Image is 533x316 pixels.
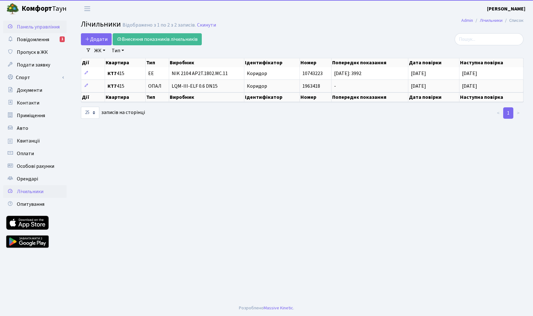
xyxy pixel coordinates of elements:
th: Попереднє показання [332,92,408,102]
div: Відображено з 1 по 2 з 2 записів. [122,22,196,28]
span: [DATE] [411,70,426,77]
th: Дії [81,58,105,67]
a: Документи [3,84,67,97]
th: Тип [146,92,169,102]
th: Ідентифікатор [244,92,300,102]
span: [DATE] [411,83,426,90]
a: Пропуск в ЖК [3,46,67,59]
span: Орендарі [17,175,38,182]
th: Дата повірки [408,92,459,102]
a: Панель управління [3,21,67,33]
a: Admin [461,17,473,24]
th: Дії [81,92,105,102]
button: Переключити навігацію [79,3,95,14]
a: Лічильники [3,185,67,198]
span: Авто [17,125,28,132]
a: Квитанції [3,135,67,147]
a: Скинути [197,22,216,28]
span: Особові рахунки [17,163,54,170]
a: Тип [109,45,127,56]
a: Особові рахунки [3,160,67,173]
th: Виробник [169,92,244,102]
a: Внесення показників лічильників [113,33,202,45]
li: Список [503,17,523,24]
a: Контакти [3,97,67,109]
span: Подати заявку [17,61,50,68]
a: 1 [503,107,513,119]
th: Попереднє показання [332,58,408,67]
b: КТ7 [108,83,117,90]
b: [PERSON_NAME] [487,5,525,12]
a: Авто [3,122,67,135]
span: Приміщення [17,112,45,119]
span: Квитанції [17,137,40,144]
a: Оплати [3,147,67,160]
div: 1 [60,36,65,42]
th: Номер [300,58,332,67]
span: 415 [108,84,143,89]
a: Лічильники [480,17,503,24]
b: КТ7 [108,70,117,77]
a: Орендарі [3,173,67,185]
span: - [334,83,336,90]
span: Коридор [247,70,267,77]
a: Приміщення [3,109,67,122]
span: 10743223 [302,70,323,77]
th: Виробник [169,58,244,67]
a: Подати заявку [3,59,67,71]
a: Додати [81,33,112,45]
span: 1963418 [302,83,320,90]
th: Квартира [105,92,146,102]
th: Наступна повірка [459,58,523,67]
span: Лічильники [17,188,43,195]
a: Опитування [3,198,67,211]
span: Повідомлення [17,36,49,43]
span: Пропуск в ЖК [17,49,48,56]
span: 415 [108,71,143,76]
span: [DATE]: 3992 [334,70,361,77]
span: Додати [85,36,108,43]
span: NIK 2104 AP2T.1802.МС.11 [172,71,241,76]
span: Коридор [247,83,267,90]
b: Комфорт [22,3,52,14]
a: Спорт [3,71,67,84]
label: записів на сторінці [81,107,145,119]
span: LQM-III-ELF 0.6 DN15 [172,84,241,89]
span: Контакти [17,99,39,106]
span: Таун [22,3,67,14]
span: ОПАЛ [148,84,161,89]
div: Розроблено . [239,305,294,312]
a: [PERSON_NAME] [487,5,525,13]
span: Лічильники [81,19,121,30]
select: записів на сторінці [81,107,99,119]
th: Ідентифікатор [244,58,300,67]
img: logo.png [6,3,19,15]
th: Наступна повірка [459,92,523,102]
span: [DATE] [462,70,477,77]
span: [DATE] [462,83,477,90]
a: ЖК [92,45,108,56]
span: Документи [17,87,42,94]
nav: breadcrumb [452,14,533,27]
a: Повідомлення1 [3,33,67,46]
span: ЕЕ [148,71,154,76]
span: Опитування [17,201,44,208]
th: Номер [300,92,332,102]
input: Пошук... [455,33,523,45]
th: Дата повірки [408,58,459,67]
span: Панель управління [17,23,60,30]
a: Massive Kinetic [264,305,293,311]
th: Тип [146,58,169,67]
th: Квартира [105,58,146,67]
span: Оплати [17,150,34,157]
